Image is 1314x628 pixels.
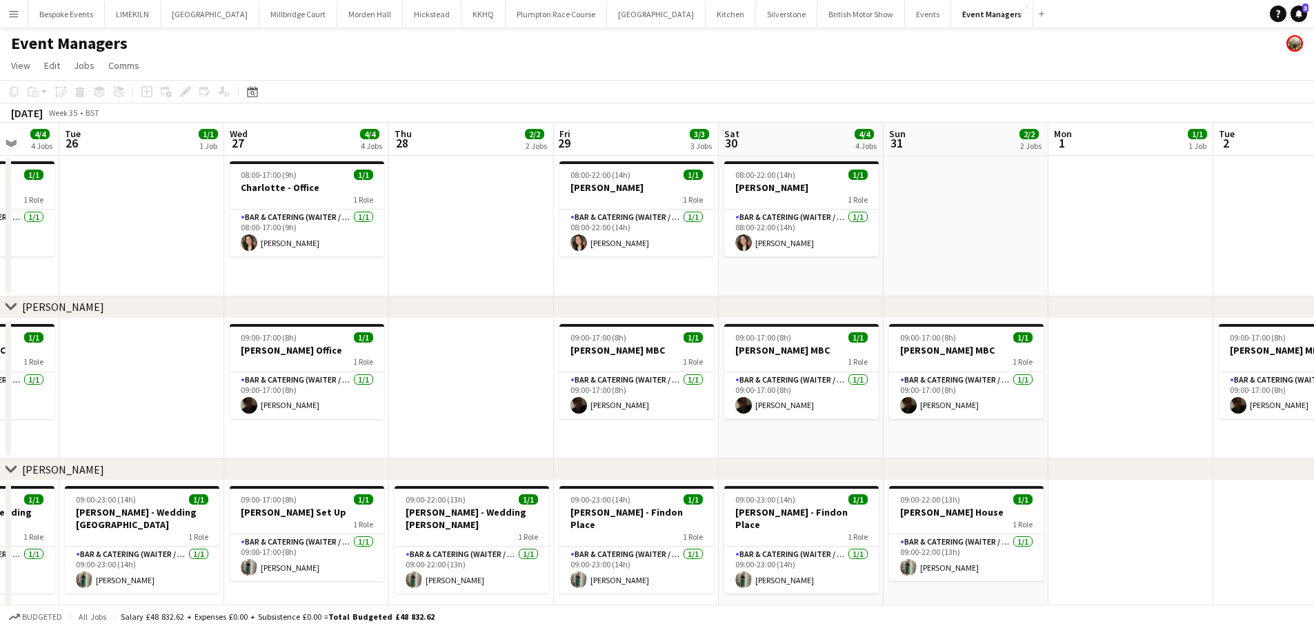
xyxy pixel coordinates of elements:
a: View [6,57,36,74]
h3: [PERSON_NAME] - Findon Place [724,506,879,531]
app-job-card: 09:00-23:00 (14h)1/1[PERSON_NAME] - Findon Place1 RoleBar & Catering (Waiter / waitress)1/109:00-... [559,486,714,594]
app-card-role: Bar & Catering (Waiter / waitress)1/109:00-22:00 (13h)[PERSON_NAME] [889,534,1044,581]
span: Week 35 [46,108,80,118]
span: 1 Role [1013,519,1033,529]
span: 1 Role [353,519,373,529]
app-job-card: 09:00-22:00 (13h)1/1[PERSON_NAME] House1 RoleBar & Catering (Waiter / waitress)1/109:00-22:00 (13... [889,486,1044,581]
span: 1 Role [23,531,43,542]
div: BST [86,108,99,118]
button: KKHQ [461,1,506,28]
h3: [PERSON_NAME] [724,181,879,194]
span: 09:00-17:00 (8h) [570,332,626,343]
span: 1 Role [848,356,868,367]
span: Sat [724,128,739,140]
span: 1 Role [23,356,43,367]
span: 1/1 [684,170,703,180]
span: 1/1 [189,494,208,505]
span: 29 [557,135,570,151]
h3: [PERSON_NAME] MBC [724,344,879,356]
span: 09:00-23:00 (14h) [735,494,795,505]
h3: Charlotte - Office [230,181,384,194]
span: 1 Role [683,194,703,205]
app-card-role: Bar & Catering (Waiter / waitress)1/109:00-17:00 (8h)[PERSON_NAME] [724,372,879,419]
span: 09:00-22:00 (13h) [406,494,466,505]
app-card-role: Bar & Catering (Waiter / waitress)1/109:00-22:00 (13h)[PERSON_NAME] [395,547,549,594]
button: Silverstone [756,1,817,28]
span: 4/4 [855,129,874,139]
app-card-role: Bar & Catering (Waiter / waitress)1/109:00-17:00 (8h)[PERSON_NAME] [230,372,384,419]
span: 1 Role [683,531,703,542]
span: 1/1 [354,494,373,505]
span: Wed [230,128,248,140]
span: 3 [1302,3,1308,12]
button: [GEOGRAPHIC_DATA] [607,1,706,28]
span: All jobs [76,611,109,622]
h3: [PERSON_NAME] MBC [889,344,1044,356]
button: [GEOGRAPHIC_DATA] [161,1,259,28]
span: 1 Role [353,194,373,205]
span: 1/1 [354,332,373,343]
app-job-card: 09:00-17:00 (8h)1/1[PERSON_NAME] Set Up1 RoleBar & Catering (Waiter / waitress)1/109:00-17:00 (8h... [230,486,384,581]
span: 1/1 [24,170,43,180]
button: Hickstead [403,1,461,28]
span: Thu [395,128,412,140]
h3: [PERSON_NAME] MBC [559,344,714,356]
span: 1 Role [518,531,538,542]
app-card-role: Bar & Catering (Waiter / waitress)1/109:00-23:00 (14h)[PERSON_NAME] [559,547,714,594]
span: 4/4 [360,129,379,139]
button: Kitchen [706,1,756,28]
div: Salary £48 832.62 + Expenses £0.00 + Subsistence £0.00 = [121,611,435,622]
a: Jobs [68,57,100,74]
span: 2/2 [1019,129,1039,139]
app-card-role: Bar & Catering (Waiter / waitress)1/109:00-17:00 (8h)[PERSON_NAME] [889,372,1044,419]
span: 09:00-17:00 (8h) [241,332,297,343]
app-job-card: 09:00-23:00 (14h)1/1[PERSON_NAME] - Findon Place1 RoleBar & Catering (Waiter / waitress)1/109:00-... [724,486,879,594]
app-card-role: Bar & Catering (Waiter / waitress)1/109:00-17:00 (8h)[PERSON_NAME] [559,372,714,419]
span: 1 Role [188,531,208,542]
span: 30 [722,135,739,151]
h3: [PERSON_NAME] - Wedding [PERSON_NAME] [395,506,549,531]
span: 1/1 [684,494,703,505]
h3: [PERSON_NAME] [559,181,714,194]
span: 1/1 [848,170,868,180]
span: 1 Role [683,356,703,367]
span: Mon [1054,128,1072,140]
span: 4/4 [30,129,50,139]
div: 1 Job [1188,141,1206,151]
app-job-card: 09:00-17:00 (8h)1/1[PERSON_NAME] MBC1 RoleBar & Catering (Waiter / waitress)1/109:00-17:00 (8h)[P... [724,324,879,419]
app-card-role: Bar & Catering (Waiter / waitress)1/109:00-23:00 (14h)[PERSON_NAME] [724,547,879,594]
div: 3 Jobs [690,141,712,151]
div: 09:00-17:00 (8h)1/1[PERSON_NAME] MBC1 RoleBar & Catering (Waiter / waitress)1/109:00-17:00 (8h)[P... [889,324,1044,419]
span: 28 [392,135,412,151]
span: 1/1 [848,494,868,505]
span: 1 Role [848,194,868,205]
h3: [PERSON_NAME] - Findon Place [559,506,714,531]
div: 4 Jobs [361,141,382,151]
h1: Event Managers [11,33,128,54]
app-card-role: Bar & Catering (Waiter / waitress)1/108:00-22:00 (14h)[PERSON_NAME] [559,210,714,256]
app-user-avatar: Staffing Manager [1286,35,1303,52]
span: Edit [44,59,60,72]
div: 4 Jobs [855,141,877,151]
div: [PERSON_NAME] [22,300,104,314]
app-job-card: 08:00-22:00 (14h)1/1[PERSON_NAME]1 RoleBar & Catering (Waiter / waitress)1/108:00-22:00 (14h)[PER... [559,161,714,256]
app-card-role: Bar & Catering (Waiter / waitress)1/109:00-23:00 (14h)[PERSON_NAME] [65,547,219,594]
span: 1/1 [24,332,43,343]
span: 1/1 [519,494,538,505]
a: Edit [39,57,66,74]
span: 08:00-22:00 (14h) [735,170,795,180]
app-job-card: 09:00-22:00 (13h)1/1[PERSON_NAME] - Wedding [PERSON_NAME]1 RoleBar & Catering (Waiter / waitress)... [395,486,549,594]
span: 1/1 [684,332,703,343]
button: Millbridge Court [259,1,337,28]
app-card-role: Bar & Catering (Waiter / waitress)1/109:00-17:00 (8h)[PERSON_NAME] [230,534,384,581]
span: 26 [63,135,81,151]
span: 09:00-17:00 (8h) [735,332,791,343]
span: Comms [108,59,139,72]
span: 1 Role [353,356,373,367]
button: British Motor Show [817,1,905,28]
span: 1/1 [199,129,218,139]
h3: [PERSON_NAME] House [889,506,1044,518]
